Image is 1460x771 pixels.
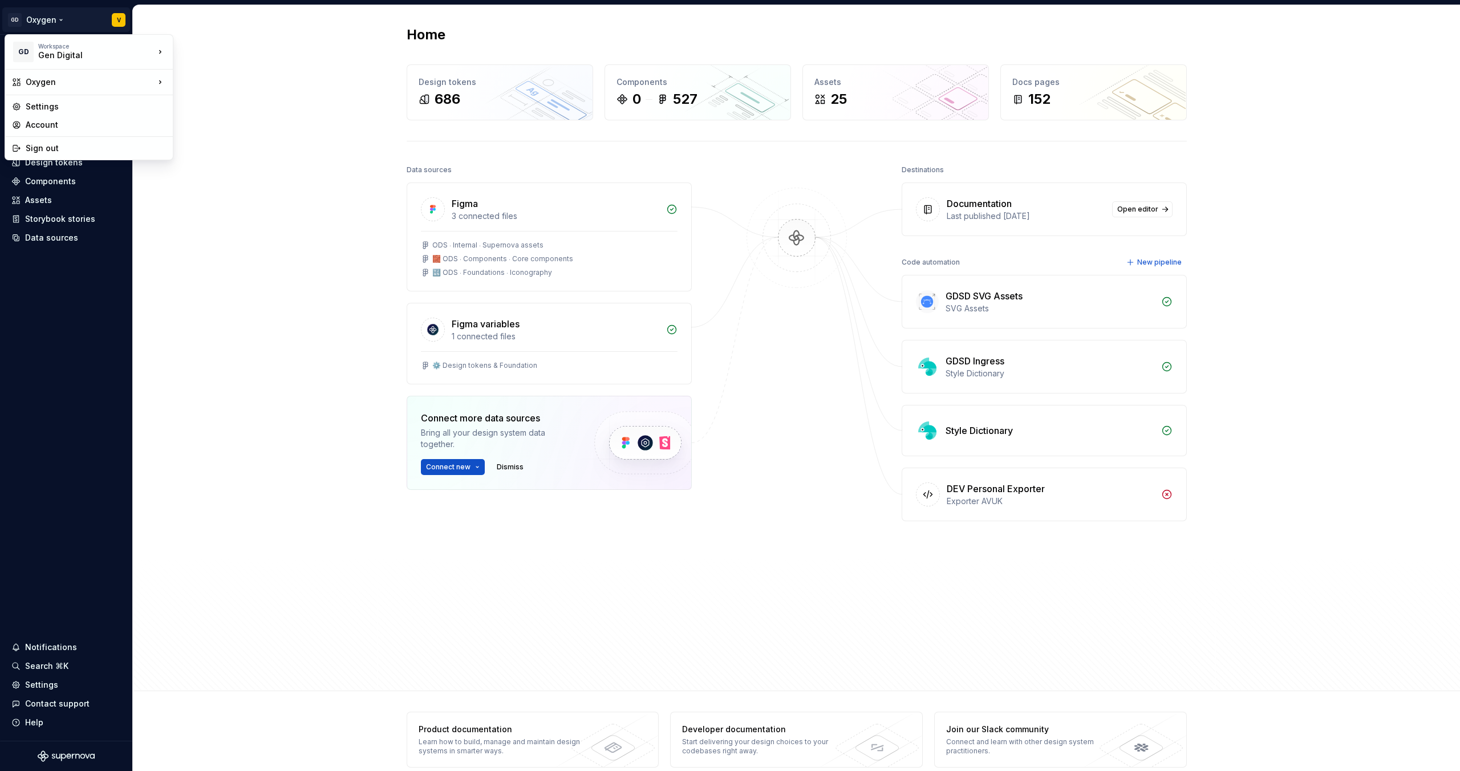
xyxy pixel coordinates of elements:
div: Settings [26,101,166,112]
div: Gen Digital [38,50,135,61]
div: GD [13,42,34,62]
div: Workspace [38,43,155,50]
div: Oxygen [26,76,155,88]
div: Sign out [26,143,166,154]
div: Account [26,119,166,131]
